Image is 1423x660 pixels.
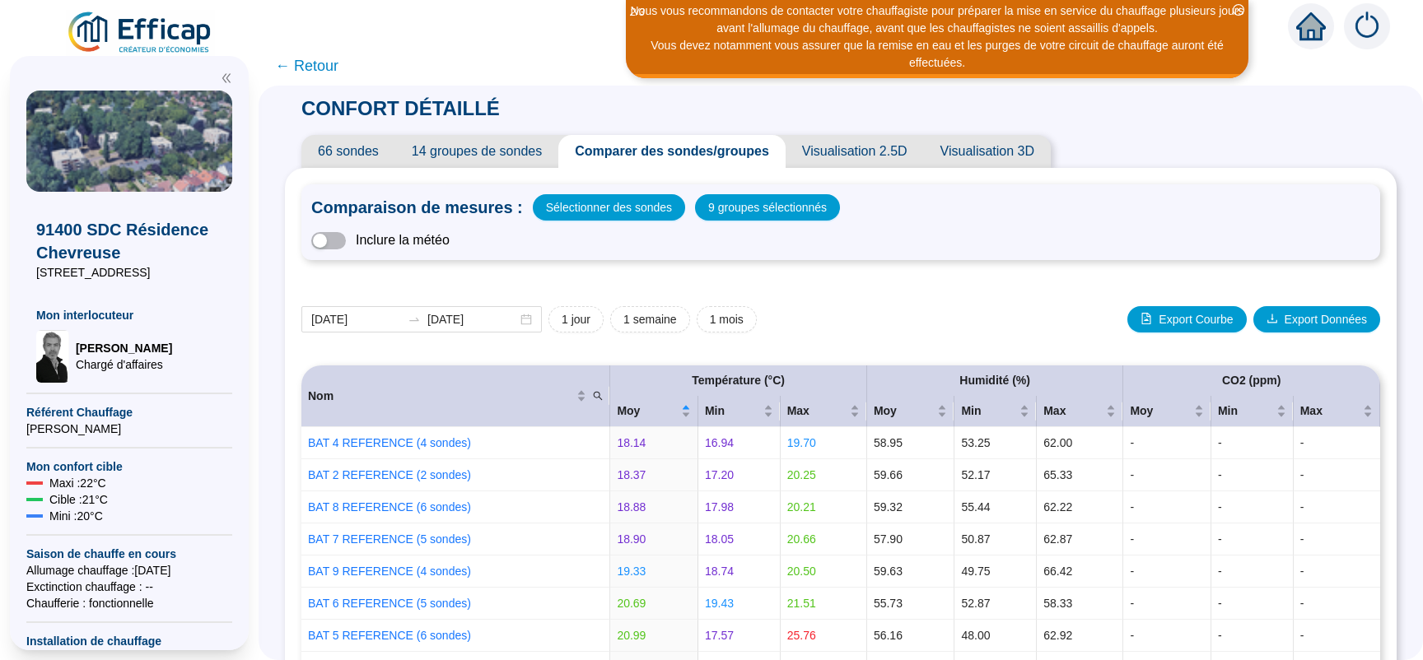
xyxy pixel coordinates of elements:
input: Date de début [311,311,401,328]
td: - [1123,588,1211,620]
button: 9 groupes sélectionnés [695,194,840,221]
span: 18.88 [617,500,646,514]
span: Visualisation 2.5D [786,135,924,168]
span: 14 groupes de sondes [395,135,558,168]
span: Comparaison de mesures : [311,196,523,219]
th: Max [781,396,867,427]
span: CONFORT DÉTAILLÉ [285,97,516,119]
span: download [1267,313,1278,324]
span: 20.99 [617,629,646,642]
td: - [1294,459,1380,491]
span: swap-right [408,313,421,326]
span: Cible : 21 °C [49,491,108,508]
td: 49.75 [954,555,1037,588]
a: BAT 2 REFERENCE (2 sondes) [308,468,471,481]
td: 56.16 [867,620,955,652]
td: 62.22 [1037,491,1123,523]
th: Min [1211,396,1294,427]
td: 66.42 [1037,555,1123,588]
td: 52.17 [954,459,1037,491]
span: Export Données [1285,311,1367,328]
span: home [1296,12,1326,41]
button: 1 jour [548,306,604,332]
span: 18.74 [705,565,734,578]
td: - [1123,491,1211,523]
td: - [1211,588,1294,620]
span: file-image [1141,313,1152,324]
td: - [1211,620,1294,652]
span: Saison de chauffe en cours [26,546,232,562]
span: Sélectionner des sondes [546,196,672,219]
img: Chargé d'affaires [36,330,69,383]
span: Chaufferie : fonctionnelle [26,595,232,611]
span: Min [961,402,1016,420]
td: - [1294,427,1380,459]
td: - [1123,427,1211,459]
span: Comparer des sondes/groupes [558,135,786,168]
span: Inclure la météo [356,230,450,250]
span: Export Courbe [1159,311,1233,328]
td: 59.66 [867,459,955,491]
td: 59.63 [867,555,955,588]
span: 20.69 [617,597,646,610]
span: Référent Chauffage [26,404,232,421]
td: 58.33 [1037,588,1123,620]
span: [PERSON_NAME] [76,340,172,356]
td: - [1123,555,1211,588]
td: 58.95 [867,427,955,459]
span: 19.33 [617,565,646,578]
span: 9 groupes sélectionnés [708,196,827,219]
a: BAT 6 REFERENCE (5 sondes) [308,597,471,610]
button: 1 semaine [610,306,690,332]
span: [STREET_ADDRESS] [36,264,222,281]
td: 48.00 [954,620,1037,652]
img: efficap energie logo [66,10,215,56]
td: 57.90 [867,523,955,555]
input: Date de fin [427,311,517,328]
span: search [590,384,606,408]
a: BAT 4 REFERENCE (4 sondes) [308,436,471,449]
a: BAT 7 REFERENCE (5 sondes) [308,532,471,546]
a: BAT 5 REFERENCE (6 sondes) [308,629,471,642]
span: Min [705,402,760,420]
span: Mon confort cible [26,458,232,475]
span: Moy [874,402,935,420]
span: 21.51 [787,597,816,610]
td: - [1211,491,1294,523]
span: [PERSON_NAME] [26,421,232,437]
span: 18.37 [617,468,646,481]
a: BAT 9 REFERENCE (4 sondes) [308,565,471,578]
span: Installation de chauffage [26,633,232,649]
span: 20.66 [787,532,816,546]
td: 62.92 [1037,620,1123,652]
th: CO2 (ppm) [1123,365,1380,396]
td: 62.87 [1037,523,1123,555]
button: 1 mois [697,306,757,332]
span: 18.05 [705,532,734,546]
td: 50.87 [954,523,1037,555]
span: 18.14 [617,436,646,449]
span: 16.94 [705,436,734,449]
span: ← Retour [275,54,338,77]
span: Maxi : 22 °C [49,475,106,491]
span: double-left [221,72,232,84]
span: Nom [308,388,573,405]
span: to [408,313,421,326]
td: - [1211,555,1294,588]
span: close-circle [1233,4,1244,16]
span: Moy [1130,402,1191,420]
span: Visualisation 3D [924,135,1051,168]
td: 55.44 [954,491,1037,523]
a: BAT 8 REFERENCE (6 sondes) [308,500,471,514]
span: 17.20 [705,468,734,481]
button: Export Courbe [1127,306,1246,332]
td: 55.73 [867,588,955,620]
th: Max [1037,396,1123,427]
th: Humidité (%) [867,365,1124,396]
th: Min [954,396,1037,427]
i: 2 / 3 [630,6,645,18]
span: 17.98 [705,500,734,514]
span: 1 semaine [623,311,677,328]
